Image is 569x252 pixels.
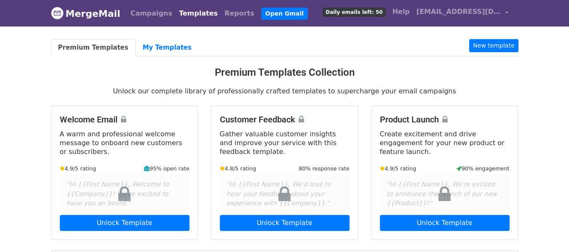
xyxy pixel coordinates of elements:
a: Open Gmail [261,8,308,20]
img: MergeMail logo [51,7,64,19]
small: 80% response rate [299,164,349,172]
a: MergeMail [51,5,120,22]
a: Unlock Template [220,215,350,231]
a: Campaigns [127,5,176,22]
h4: Welcome Email [60,114,190,125]
p: A warm and professional welcome message to onboard new customers or subscribers. [60,130,190,156]
a: New template [469,39,518,52]
small: 4.9/5 rating [380,164,417,172]
a: Unlock Template [380,215,510,231]
a: Templates [176,5,221,22]
span: Daily emails left: 50 [323,8,385,17]
a: Daily emails left: 50 [319,3,389,20]
p: Gather valuable customer insights and improve your service with this feedback template. [220,130,350,156]
p: Unlock our complete library of professionally crafted templates to supercharge your email campaigns [51,87,518,95]
a: My Templates [136,39,199,56]
a: [EMAIL_ADDRESS][DOMAIN_NAME] [413,3,512,23]
a: Premium Templates [51,39,136,56]
small: 95% open rate [144,164,189,172]
div: "Hi {{First Name}}, We're excited to announce the launch of our new {{Product}}!" [380,173,510,215]
h4: Customer Feedback [220,114,350,125]
iframe: Chat Widget [527,212,569,252]
small: 4.8/5 rating [220,164,256,172]
small: 4.9/5 rating [60,164,96,172]
p: Create excitement and drive engagement for your new product or feature launch. [380,130,510,156]
div: "Hi {{First Name}}, Welcome to {{Company}}! We're excited to have you on board." [60,173,190,215]
div: "Hi {{First Name}}, We'd love to hear your feedback about your experience with {{Company}}." [220,173,350,215]
h3: Premium Templates Collection [51,66,518,79]
a: Help [389,3,413,20]
small: 90% engagement [457,164,510,172]
a: Reports [221,5,258,22]
h4: Product Launch [380,114,510,125]
a: Unlock Template [60,215,190,231]
span: [EMAIL_ADDRESS][DOMAIN_NAME] [417,7,501,17]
